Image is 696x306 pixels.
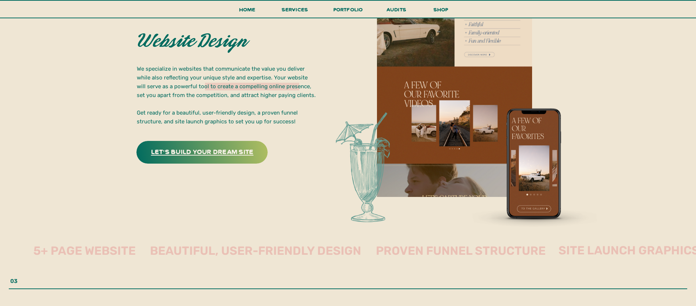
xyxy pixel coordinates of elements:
[10,277,84,286] p: 03
[279,5,310,18] a: services
[137,64,316,124] p: We specialize in websites that communicate the value you deliver while also reflecting your uniqu...
[423,5,458,18] a: shop
[331,5,365,18] a: portfolio
[137,32,271,52] h2: Website Design
[282,6,308,13] span: services
[385,5,407,18] a: audits
[236,5,259,18] a: Home
[145,146,260,157] a: let's build your dream site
